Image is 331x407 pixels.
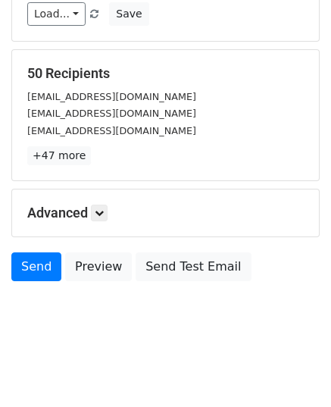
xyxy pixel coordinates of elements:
[27,125,196,136] small: [EMAIL_ADDRESS][DOMAIN_NAME]
[11,252,61,281] a: Send
[136,252,251,281] a: Send Test Email
[27,146,91,165] a: +47 more
[27,108,196,119] small: [EMAIL_ADDRESS][DOMAIN_NAME]
[27,2,86,26] a: Load...
[27,65,304,82] h5: 50 Recipients
[65,252,132,281] a: Preview
[109,2,148,26] button: Save
[27,205,304,221] h5: Advanced
[27,91,196,102] small: [EMAIL_ADDRESS][DOMAIN_NAME]
[255,334,331,407] iframe: Chat Widget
